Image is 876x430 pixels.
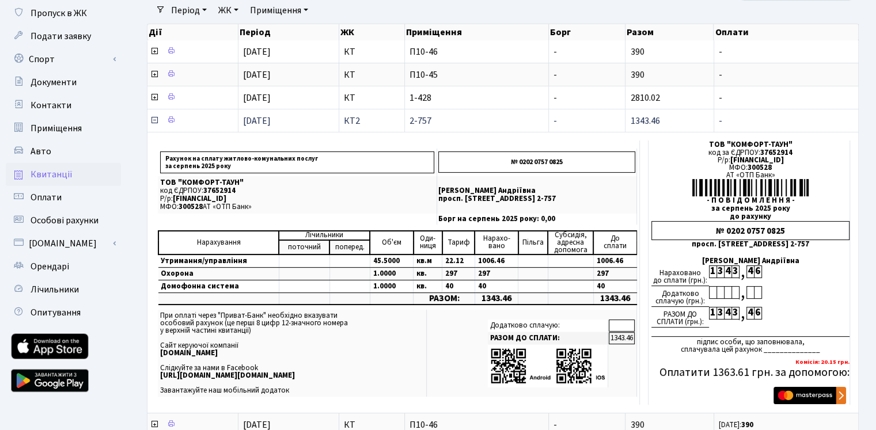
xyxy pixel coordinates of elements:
span: - [719,93,854,102]
td: 1343.46 [593,292,636,305]
a: Контакти [6,94,121,117]
small: [DATE]: [719,420,753,430]
div: за серпень 2025 року [651,205,850,212]
a: Період [166,1,211,20]
td: 297 [442,267,475,280]
a: Авто [6,140,121,163]
div: , [739,307,746,320]
span: Квитанції [31,168,73,181]
td: Додатково сплачую: [488,319,608,332]
td: кв.м [414,254,442,268]
span: КТ [344,47,400,56]
p: МФО: АТ «ОТП Банк» [160,203,434,211]
div: 6 [754,265,761,278]
td: поперед. [329,240,370,254]
span: Контакти [31,99,71,112]
td: 40 [442,280,475,292]
span: 390 [630,69,644,81]
a: Приміщення [6,117,121,140]
div: АТ «ОТП Банк» [651,172,850,179]
span: [FINANCIAL_ID] [173,193,226,204]
span: [DATE] [243,45,271,58]
th: Період [238,24,339,40]
span: - [553,45,557,58]
span: [DATE] [243,115,271,127]
td: Пільга [518,231,548,254]
p: Рахунок на сплату житлово-комунальних послуг за серпень 2025 року [160,151,434,173]
b: 390 [741,420,753,430]
a: Оплати [6,186,121,209]
a: Особові рахунки [6,209,121,232]
p: [PERSON_NAME] Андріївна [438,187,635,195]
div: Додатково сплачую (грн.): [651,286,709,307]
div: 3 [716,265,724,278]
td: Субсидія, адресна допомога [548,231,593,254]
td: кв. [414,280,442,292]
a: Подати заявку [6,25,121,48]
a: Орендарі [6,255,121,278]
span: [FINANCIAL_ID] [730,155,784,165]
span: Лічильники [31,283,79,296]
div: , [739,265,746,279]
td: Домофонна система [158,280,279,292]
td: 1.0000 [370,267,413,280]
p: просп. [STREET_ADDRESS] 2-757 [438,195,635,203]
td: До cплати [593,231,636,254]
td: 45.5000 [370,254,413,268]
img: Masterpass [773,387,846,404]
td: 40 [475,280,518,292]
div: 4 [746,307,754,319]
a: Спорт [6,48,121,71]
span: Оплати [31,191,62,204]
p: Р/р: [160,195,434,203]
div: 4 [724,307,731,319]
span: КТ [344,93,400,102]
td: 297 [475,267,518,280]
span: КТ [344,420,400,429]
span: Особові рахунки [31,214,98,227]
td: 22.12 [442,254,475,268]
td: 1343.46 [609,332,635,344]
td: 40 [593,280,636,292]
b: [URL][DOMAIN_NAME][DOMAIN_NAME] [160,370,295,380]
span: П10-46 [409,420,544,429]
span: - [719,70,854,79]
span: 300528 [179,201,203,212]
div: МФО: [651,164,850,172]
th: Разом [625,24,714,40]
a: [DOMAIN_NAME] [6,232,121,255]
a: Пропуск в ЖК [6,2,121,25]
span: Приміщення [31,122,82,135]
span: Пропуск в ЖК [31,7,87,20]
div: 3 [716,307,724,319]
td: РАЗОМ: [414,292,475,305]
div: [PERSON_NAME] Андріївна [651,257,850,265]
div: до рахунку [651,213,850,220]
div: № 0202 0757 0825 [651,221,850,240]
span: 390 [630,45,644,58]
td: Охорона [158,267,279,280]
p: ТОВ "КОМФОРТ-ТАУН" [160,179,434,187]
div: Р/р: [651,157,850,164]
h5: Оплатити 1363.61 грн. за допомогою: [651,366,850,379]
p: Борг на серпень 2025 року: 0,00 [438,215,635,223]
div: РАЗОМ ДО СПЛАТИ (грн.): [651,307,709,328]
td: Оди- ниця [414,231,442,254]
td: При оплаті через "Приват-Банк" необхідно вказувати особовий рахунок (це перші 8 цифр 12-значного ... [158,310,426,397]
a: ЖК [214,1,243,20]
th: Дії [147,24,238,40]
span: [DATE] [243,92,271,104]
a: Документи [6,71,121,94]
div: 6 [754,307,761,319]
b: [DOMAIN_NAME] [160,348,218,358]
div: 4 [746,265,754,278]
td: 297 [593,267,636,280]
a: Приміщення [245,1,313,20]
span: Документи [31,76,77,89]
span: - [719,116,854,125]
span: КТ [344,70,400,79]
div: код за ЄДРПОУ: [651,149,850,157]
a: Опитування [6,301,121,324]
td: Об'єм [370,231,413,254]
span: 2810.02 [630,92,659,104]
